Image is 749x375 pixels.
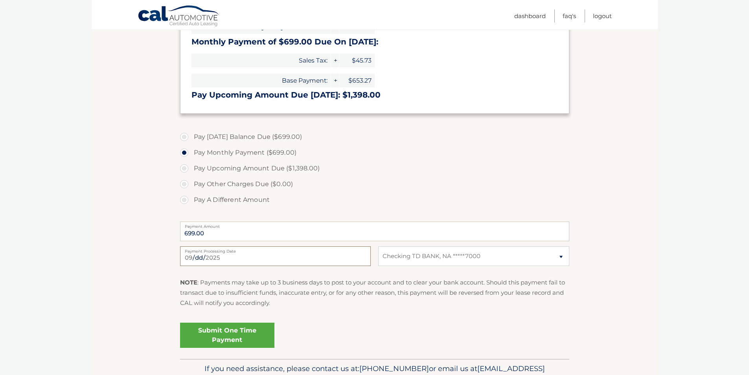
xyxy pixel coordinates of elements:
[339,54,375,67] span: $45.73
[180,222,569,228] label: Payment Amount
[180,145,569,161] label: Pay Monthly Payment ($699.00)
[593,9,612,22] a: Logout
[180,222,569,241] input: Payment Amount
[180,129,569,145] label: Pay [DATE] Balance Due ($699.00)
[331,74,339,87] span: +
[331,54,339,67] span: +
[180,161,569,176] label: Pay Upcoming Amount Due ($1,398.00)
[191,54,331,67] span: Sales Tax:
[180,279,197,286] strong: NOTE
[514,9,546,22] a: Dashboard
[180,192,569,208] label: Pay A Different Amount
[180,323,274,348] a: Submit One Time Payment
[191,74,331,87] span: Base Payment:
[359,364,429,373] span: [PHONE_NUMBER]
[191,90,558,100] h3: Pay Upcoming Amount Due [DATE]: $1,398.00
[138,5,220,28] a: Cal Automotive
[180,277,569,308] p: : Payments may take up to 3 business days to post to your account and to clear your bank account....
[180,246,371,266] input: Payment Date
[563,9,576,22] a: FAQ's
[180,246,371,253] label: Payment Processing Date
[180,176,569,192] label: Pay Other Charges Due ($0.00)
[339,74,375,87] span: $653.27
[191,37,558,47] h3: Monthly Payment of $699.00 Due On [DATE]:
